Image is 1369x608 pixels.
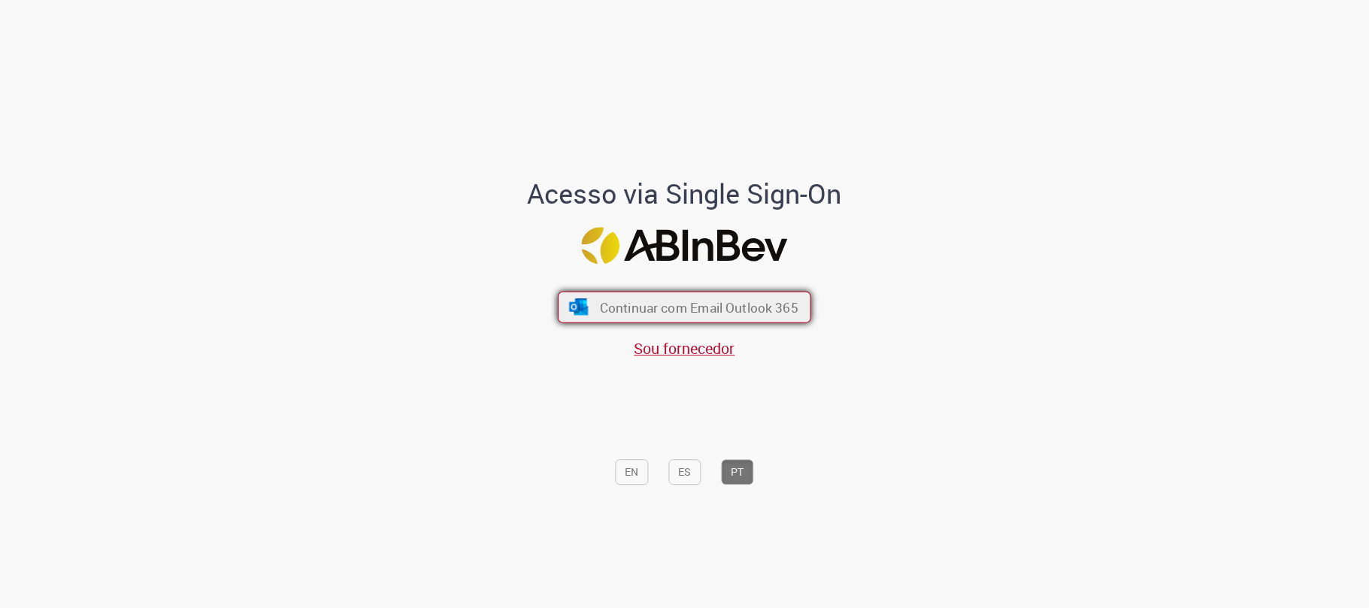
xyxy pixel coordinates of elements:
h1: Acesso via Single Sign-On [476,180,893,210]
a: Sou fornecedor [635,339,735,359]
img: ícone Azure/Microsoft 360 [568,299,589,316]
span: Continuar com Email Outlook 365 [600,299,798,316]
img: Logo ABInBev [582,227,788,264]
button: PT [722,459,754,485]
button: EN [616,459,649,485]
button: ES [669,459,701,485]
button: ícone Azure/Microsoft 360 Continuar com Email Outlook 365 [558,292,811,323]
